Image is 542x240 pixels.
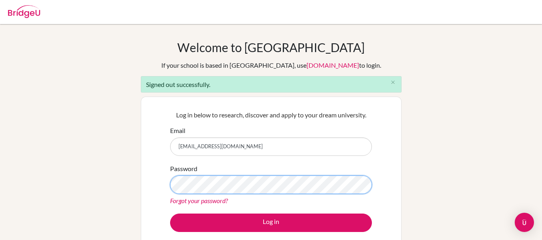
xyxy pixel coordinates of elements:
[515,213,534,232] div: Open Intercom Messenger
[170,126,185,135] label: Email
[8,5,40,18] img: Bridge-U
[170,110,372,120] p: Log in below to research, discover and apply to your dream university.
[307,61,359,69] a: [DOMAIN_NAME]
[390,79,396,85] i: close
[385,77,401,89] button: Close
[170,164,197,173] label: Password
[161,61,381,70] div: If your school is based in [GEOGRAPHIC_DATA], use to login.
[177,40,365,54] h1: Welcome to [GEOGRAPHIC_DATA]
[141,76,402,93] div: Signed out successfully.
[170,214,372,232] button: Log in
[170,197,228,204] a: Forgot your password?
